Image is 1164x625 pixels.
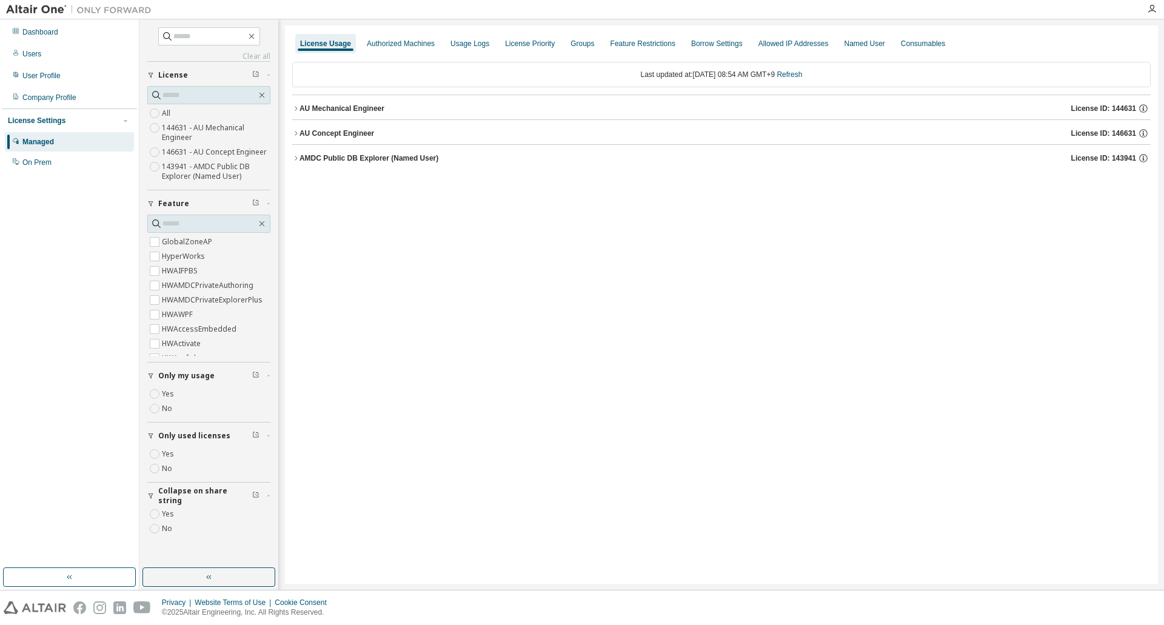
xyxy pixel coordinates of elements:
[299,129,374,138] div: AU Concept Engineer
[292,120,1151,147] button: AU Concept EngineerLicense ID: 146631
[147,483,270,509] button: Collapse on share string
[162,249,207,264] label: HyperWorks
[758,39,829,48] div: Allowed IP Addresses
[162,607,334,618] p: © 2025 Altair Engineering, Inc. All Rights Reserved.
[147,190,270,217] button: Feature
[252,371,259,381] span: Clear filter
[901,39,945,48] div: Consumables
[299,104,384,113] div: AU Mechanical Engineer
[162,336,203,351] label: HWActivate
[162,598,195,607] div: Privacy
[162,461,175,476] label: No
[162,121,270,145] label: 144631 - AU Mechanical Engineer
[292,145,1151,172] button: AMDC Public DB Explorer (Named User)License ID: 143941
[22,27,58,37] div: Dashboard
[147,52,270,61] a: Clear all
[6,4,158,16] img: Altair One
[22,93,76,102] div: Company Profile
[93,601,106,614] img: instagram.svg
[22,71,61,81] div: User Profile
[610,39,675,48] div: Feature Restrictions
[162,322,239,336] label: HWAccessEmbedded
[252,491,259,501] span: Clear filter
[162,387,176,401] label: Yes
[162,264,200,278] label: HWAIFPBS
[300,39,351,48] div: License Usage
[73,601,86,614] img: facebook.svg
[450,39,489,48] div: Usage Logs
[1071,153,1136,163] span: License ID: 143941
[147,62,270,89] button: License
[4,601,66,614] img: altair_logo.svg
[158,199,189,209] span: Feature
[158,486,252,506] span: Collapse on share string
[162,106,173,121] label: All
[162,447,176,461] label: Yes
[8,116,65,125] div: License Settings
[162,235,215,249] label: GlobalZoneAP
[844,39,885,48] div: Named User
[252,199,259,209] span: Clear filter
[158,371,215,381] span: Only my usage
[147,363,270,389] button: Only my usage
[162,307,195,322] label: HWAWPF
[292,95,1151,122] button: AU Mechanical EngineerLicense ID: 144631
[22,49,41,59] div: Users
[158,70,188,80] span: License
[162,507,176,521] label: Yes
[158,431,230,441] span: Only used licenses
[252,70,259,80] span: Clear filter
[162,521,175,536] label: No
[147,423,270,449] button: Only used licenses
[570,39,594,48] div: Groups
[292,62,1151,87] div: Last updated at: [DATE] 08:54 AM GMT+9
[252,431,259,441] span: Clear filter
[113,601,126,614] img: linkedin.svg
[162,145,269,159] label: 146631 - AU Concept Engineer
[162,293,265,307] label: HWAMDCPrivateExplorerPlus
[275,598,333,607] div: Cookie Consent
[162,278,256,293] label: HWAMDCPrivateAuthoring
[777,70,802,79] a: Refresh
[162,159,270,184] label: 143941 - AMDC Public DB Explorer (Named User)
[162,351,201,366] label: HWAcufwh
[162,401,175,416] label: No
[299,153,438,163] div: AMDC Public DB Explorer (Named User)
[22,137,54,147] div: Managed
[367,39,435,48] div: Authorized Machines
[195,598,275,607] div: Website Terms of Use
[133,601,151,614] img: youtube.svg
[691,39,743,48] div: Borrow Settings
[22,158,52,167] div: On Prem
[1071,104,1136,113] span: License ID: 144631
[1071,129,1136,138] span: License ID: 146631
[505,39,555,48] div: License Priority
